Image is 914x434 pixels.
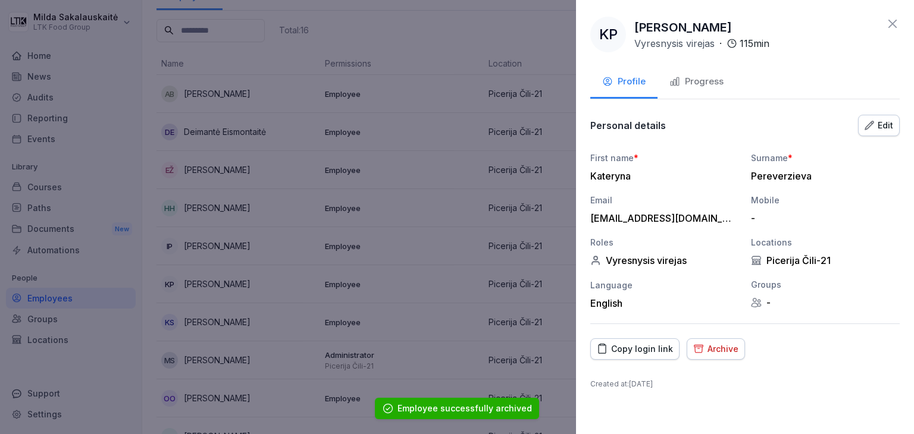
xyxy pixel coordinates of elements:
[751,236,900,249] div: Locations
[669,75,724,89] div: Progress
[751,297,900,309] div: -
[751,278,900,291] div: Groups
[590,297,739,309] div: English
[590,236,739,249] div: Roles
[865,119,893,132] div: Edit
[590,338,680,360] button: Copy login link
[590,279,739,291] div: Language
[634,36,715,51] p: Vyresnysis virejas
[751,170,894,182] div: Pereverzieva
[751,212,894,224] div: -
[634,36,769,51] div: ·
[751,254,900,266] div: Picerija Čili-21
[590,379,900,389] p: Created at : [DATE]
[590,17,626,52] div: KP
[693,342,738,356] div: Archive
[590,170,733,182] div: Kateryna
[590,212,733,224] div: [EMAIL_ADDRESS][DOMAIN_NAME]
[634,18,732,36] p: [PERSON_NAME]
[597,342,673,356] div: Copy login link
[602,75,646,89] div: Profile
[687,338,745,360] button: Archive
[590,254,739,266] div: Vyresnysis virejas
[590,67,658,99] button: Profile
[740,36,769,51] p: 115 min
[590,152,739,164] div: First name
[590,194,739,206] div: Email
[658,67,735,99] button: Progress
[858,115,900,136] button: Edit
[590,119,666,131] p: Personal details
[751,194,900,206] div: Mobile
[751,152,900,164] div: Surname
